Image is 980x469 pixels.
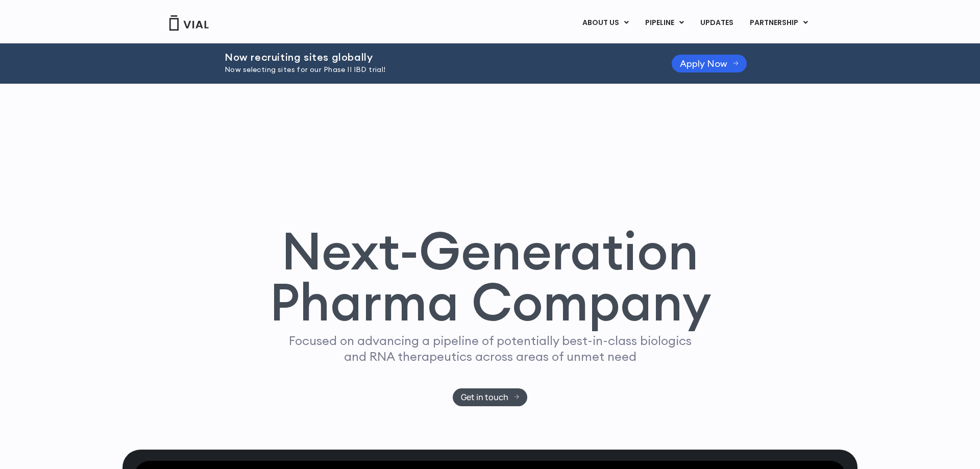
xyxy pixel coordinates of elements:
[453,388,528,406] a: Get in touch
[574,14,636,32] a: ABOUT USMenu Toggle
[680,60,727,67] span: Apply Now
[225,64,646,76] p: Now selecting sites for our Phase II IBD trial!
[742,14,816,32] a: PARTNERSHIPMenu Toggle
[637,14,692,32] a: PIPELINEMenu Toggle
[225,52,646,63] h2: Now recruiting sites globally
[269,225,711,328] h1: Next-Generation Pharma Company
[284,333,696,364] p: Focused on advancing a pipeline of potentially best-in-class biologics and RNA therapeutics acros...
[168,15,209,31] img: Vial Logo
[461,393,508,401] span: Get in touch
[672,55,747,72] a: Apply Now
[692,14,741,32] a: UPDATES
